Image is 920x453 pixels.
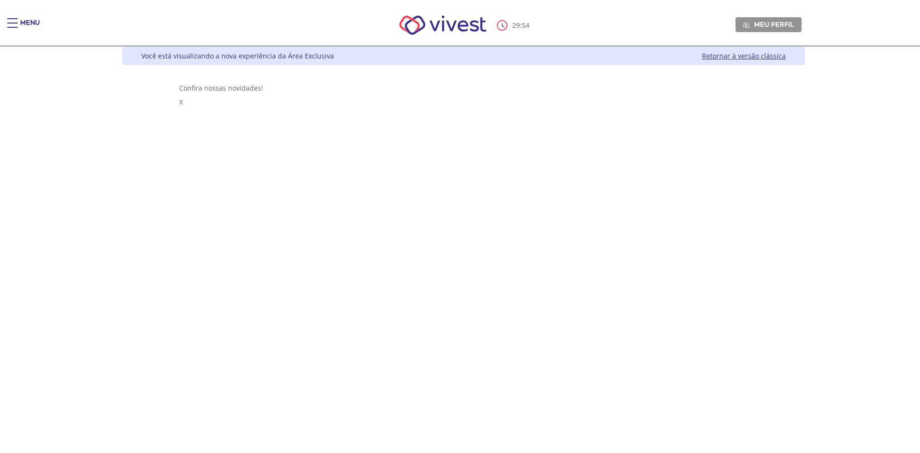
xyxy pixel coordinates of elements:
div: Você está visualizando a nova experiência da Área Exclusiva [141,51,334,60]
span: 54 [522,21,529,30]
div: Vivest [115,46,805,453]
div: Menu [20,18,40,37]
span: Meu perfil [754,20,794,29]
img: Meu perfil [743,22,750,29]
img: Vivest [389,5,497,46]
a: Retornar à versão clássica [702,51,786,60]
span: 29 [512,21,520,30]
a: Meu perfil [736,17,802,32]
div: : [497,20,531,31]
span: X [179,97,183,106]
div: Confira nossas novidades! [179,83,748,93]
